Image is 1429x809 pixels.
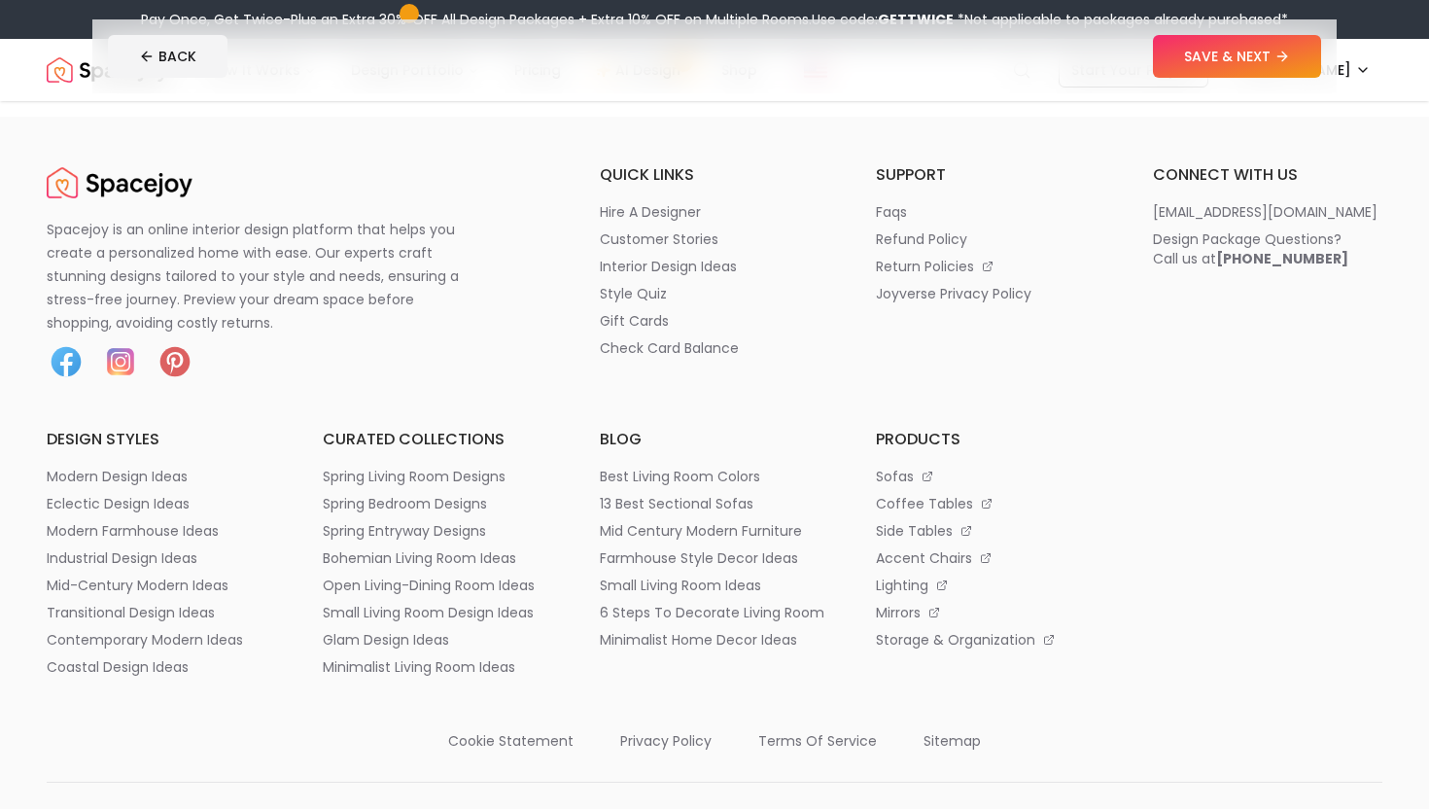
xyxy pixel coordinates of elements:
a: bohemian living room ideas [323,548,552,568]
a: joyverse privacy policy [876,284,1105,303]
a: mirrors [876,603,1105,622]
a: check card balance [600,338,829,358]
a: spring entryway designs [323,521,552,541]
a: minimalist home decor ideas [600,630,829,650]
h6: curated collections [323,428,552,451]
h6: quick links [600,163,829,187]
p: check card balance [600,338,739,358]
p: sofas [876,467,914,486]
p: side tables [876,521,953,541]
a: side tables [876,521,1105,541]
a: modern design ideas [47,467,276,486]
h6: connect with us [1153,163,1382,187]
a: farmhouse style decor ideas [600,548,829,568]
button: BACK [108,35,227,78]
a: sofas [876,467,1105,486]
a: modern farmhouse ideas [47,521,276,541]
p: mid century modern furniture [600,521,802,541]
p: mirrors [876,603,921,622]
a: faqs [876,202,1105,222]
p: mid-century modern ideas [47,576,228,595]
p: best living room colors [600,467,760,486]
a: Pinterest icon [156,342,194,381]
p: coffee tables [876,494,973,513]
a: interior design ideas [600,257,829,276]
img: Spacejoy Logo [47,51,168,89]
p: minimalist living room ideas [323,657,515,677]
p: terms of service [758,731,877,751]
h6: blog [600,428,829,451]
p: coastal design ideas [47,657,189,677]
p: hire a designer [600,202,701,222]
nav: Global [47,39,1382,101]
a: Design Package Questions?Call us at[PHONE_NUMBER] [1153,229,1382,268]
a: best living room colors [600,467,829,486]
p: eclectic design ideas [47,494,190,513]
p: storage & organization [876,630,1035,650]
a: minimalist living room ideas [323,657,552,677]
a: cookie statement [448,723,574,751]
p: faqs [876,202,907,222]
p: [EMAIL_ADDRESS][DOMAIN_NAME] [1153,202,1377,222]
p: industrial design ideas [47,548,197,568]
a: refund policy [876,229,1105,249]
a: 6 steps to decorate living room [600,603,829,622]
a: style quiz [600,284,829,303]
a: mid century modern furniture [600,521,829,541]
p: transitional design ideas [47,603,215,622]
p: 6 steps to decorate living room [600,603,824,622]
a: return policies [876,257,1105,276]
p: bohemian living room ideas [323,548,516,568]
a: privacy policy [620,723,712,751]
a: coastal design ideas [47,657,276,677]
p: modern design ideas [47,467,188,486]
button: SAVE & NEXT [1153,35,1321,78]
p: small living room design ideas [323,603,534,622]
p: cookie statement [448,731,574,751]
p: open living-dining room ideas [323,576,535,595]
p: spring bedroom designs [323,494,487,513]
p: joyverse privacy policy [876,284,1031,303]
p: 13 best sectional sofas [600,494,753,513]
p: sitemap [924,731,981,751]
a: transitional design ideas [47,603,276,622]
p: spring living room designs [323,467,505,486]
p: Spacejoy is an online interior design platform that helps you create a personalized home with eas... [47,218,482,334]
a: gift cards [600,311,829,331]
a: storage & organization [876,630,1105,650]
div: Pay Once, Get Twice-Plus an Extra 30% OFF All Design Packages + Extra 10% OFF on Multiple Rooms. [141,10,1288,29]
a: small living room ideas [600,576,829,595]
p: contemporary modern ideas [47,630,243,650]
p: minimalist home decor ideas [600,630,797,650]
a: eclectic design ideas [47,494,276,513]
p: interior design ideas [600,257,737,276]
p: customer stories [600,229,718,249]
a: open living-dining room ideas [323,576,552,595]
a: mid-century modern ideas [47,576,276,595]
p: glam design ideas [323,630,449,650]
h6: support [876,163,1105,187]
img: Facebook icon [47,342,86,381]
img: Spacejoy Logo [47,163,192,202]
p: style quiz [600,284,667,303]
p: accent chairs [876,548,972,568]
span: *Not applicable to packages already purchased* [954,10,1288,29]
p: modern farmhouse ideas [47,521,219,541]
h6: design styles [47,428,276,451]
a: contemporary modern ideas [47,630,276,650]
img: Instagram icon [101,342,140,381]
a: [EMAIL_ADDRESS][DOMAIN_NAME] [1153,202,1382,222]
p: spring entryway designs [323,521,486,541]
p: gift cards [600,311,669,331]
p: return policies [876,257,974,276]
a: lighting [876,576,1105,595]
a: industrial design ideas [47,548,276,568]
a: glam design ideas [323,630,552,650]
a: coffee tables [876,494,1105,513]
h6: products [876,428,1105,451]
p: small living room ideas [600,576,761,595]
a: spring living room designs [323,467,552,486]
a: 13 best sectional sofas [600,494,829,513]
